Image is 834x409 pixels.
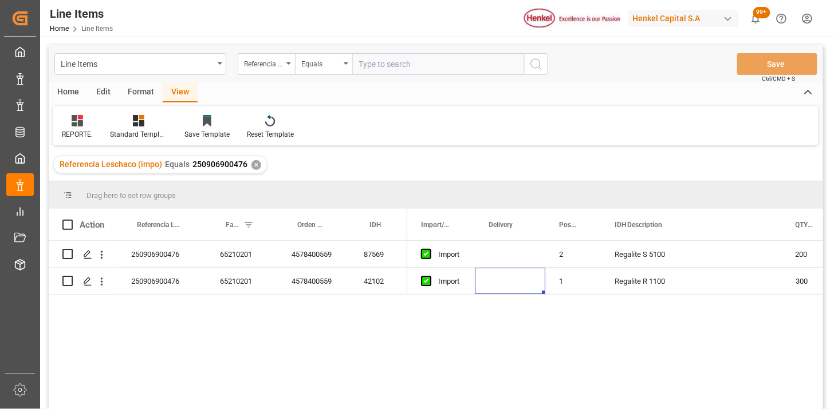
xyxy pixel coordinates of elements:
[615,221,663,229] span: IDH Description
[601,268,782,294] div: Regalite R 1100
[737,53,817,75] button: Save
[88,83,119,102] div: Edit
[163,83,198,102] div: View
[796,221,815,229] span: QTY - Factura
[438,268,461,295] div: Import
[110,129,167,140] div: Standard Templates
[369,221,381,229] span: IDH
[184,129,230,140] div: Save Template
[54,53,226,75] button: open menu
[524,9,620,29] img: Henkel%20logo.jpg_1689854090.jpg
[251,160,261,170] div: ✕
[350,241,407,267] div: 87569
[421,221,451,229] span: Import/Export
[60,160,162,169] span: Referencia Leschaco (impo)
[165,160,190,169] span: Equals
[117,268,206,294] div: 250906900476
[601,241,782,267] div: Regalite S 5100
[769,6,794,31] button: Help Center
[628,10,738,27] div: Henkel Capital S.A
[119,83,163,102] div: Format
[489,221,513,229] span: Delivery
[238,53,295,75] button: open menu
[80,220,104,230] div: Action
[295,53,352,75] button: open menu
[50,5,113,22] div: Line Items
[206,268,278,294] div: 65210201
[206,241,278,267] div: 65210201
[247,129,294,140] div: Reset Template
[559,221,577,229] span: Posición
[49,83,88,102] div: Home
[62,129,93,140] div: REPORTE.
[49,241,407,268] div: Press SPACE to select this row.
[350,268,407,294] div: 42102
[743,6,769,31] button: show 100 new notifications
[762,74,796,83] span: Ctrl/CMD + S
[753,7,770,18] span: 99+
[545,241,601,267] div: 2
[117,241,206,267] div: 250906900476
[524,53,548,75] button: search button
[86,191,176,200] span: Drag here to set row groups
[50,25,69,33] a: Home
[438,241,461,268] div: Import
[61,56,214,70] div: Line Items
[226,221,239,229] span: Factura Comercial
[137,221,182,229] span: Referencia Leschaco (impo)
[628,7,743,29] button: Henkel Capital S.A
[297,221,326,229] span: Orden de Compra
[545,268,601,294] div: 1
[352,53,524,75] input: Type to search
[301,56,340,69] div: Equals
[244,56,283,69] div: Referencia Leschaco (impo)
[192,160,247,169] span: 250906900476
[278,268,350,294] div: 4578400559
[278,241,350,267] div: 4578400559
[49,268,407,295] div: Press SPACE to select this row.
